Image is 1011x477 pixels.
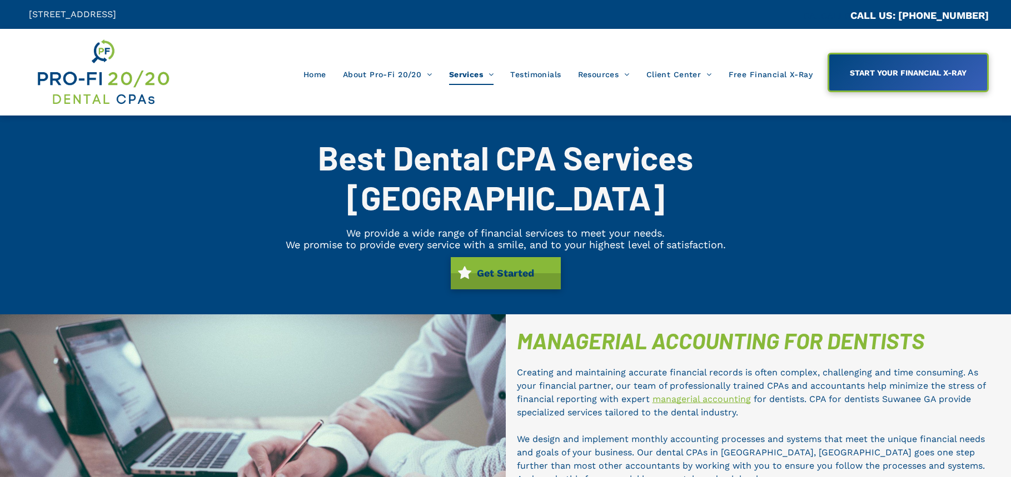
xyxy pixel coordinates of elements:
[517,327,924,354] span: MANAGERIAL ACCOUNTING FOR DENTISTS
[295,64,335,85] a: Home
[570,64,638,85] a: Resources
[441,64,502,85] a: Services
[803,11,850,21] span: CA::CALLC
[36,37,170,107] img: Get Dental CPA Consulting, Bookkeeping, & Bank Loans
[638,64,720,85] a: Client Center
[451,257,561,289] a: Get Started
[346,227,665,239] span: We provide a wide range of financial services to meet your needs.
[846,63,970,83] span: START YOUR FINANCIAL X-RAY
[850,9,989,21] a: CALL US: [PHONE_NUMBER]
[29,9,116,19] span: [STREET_ADDRESS]
[335,64,441,85] a: About Pro-Fi 20/20
[502,64,569,85] a: Testimonials
[473,262,538,284] span: Get Started
[720,64,821,85] a: Free Financial X-Ray
[517,367,985,404] span: Creating and maintaining accurate financial records is often complex, challenging and time consum...
[318,137,693,217] span: Best Dental CPA Services [GEOGRAPHIC_DATA]
[653,394,751,404] a: managerial accounting
[286,239,726,250] span: We promise to provide every service with a smile, and to your highest level of satisfaction.
[828,53,989,92] a: START YOUR FINANCIAL X-RAY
